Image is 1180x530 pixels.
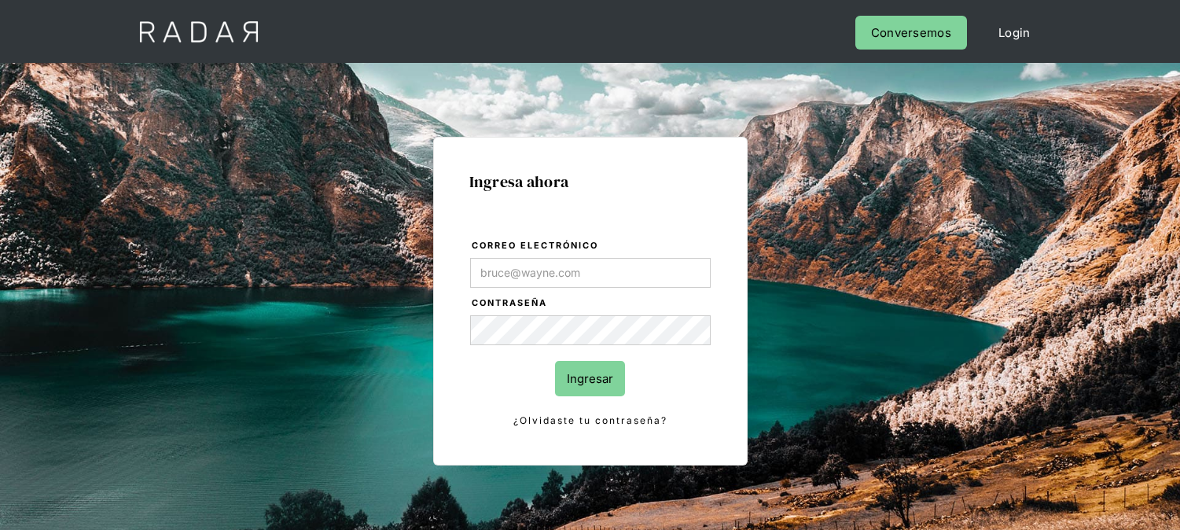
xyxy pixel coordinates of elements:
[983,16,1046,50] a: Login
[855,16,967,50] a: Conversemos
[472,238,711,254] label: Correo electrónico
[472,296,711,311] label: Contraseña
[555,361,625,396] input: Ingresar
[469,173,711,190] h1: Ingresa ahora
[469,237,711,429] form: Login Form
[470,258,711,288] input: bruce@wayne.com
[470,412,711,429] a: ¿Olvidaste tu contraseña?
